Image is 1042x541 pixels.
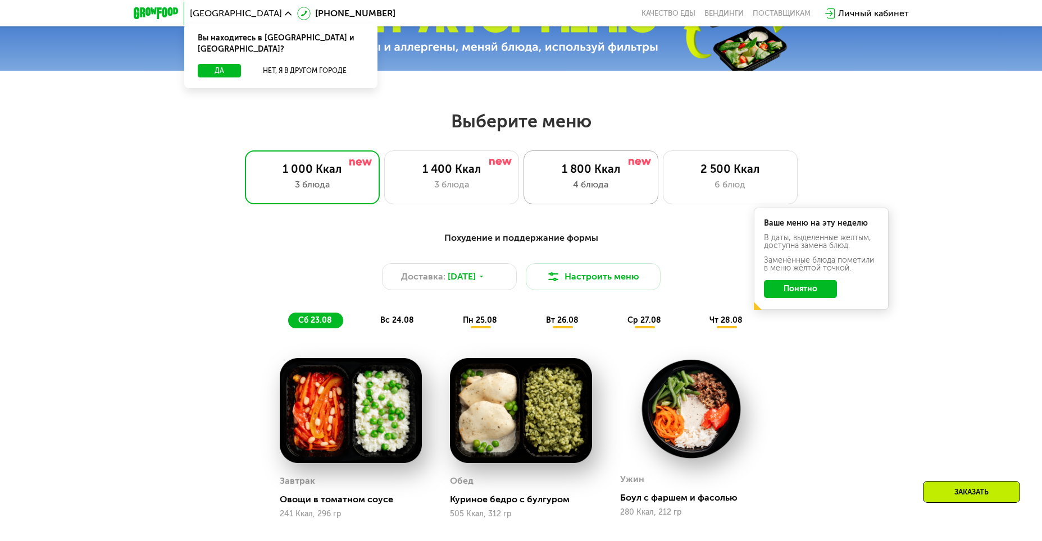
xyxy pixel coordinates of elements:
span: пн 25.08 [463,315,497,325]
div: Куриное бедро с булгуром [450,494,601,505]
div: 4 блюда [535,178,647,191]
button: Нет, я в другом городе [245,64,364,77]
div: 241 Ккал, 296 гр [280,510,422,519]
div: Боул с фаршем и фасолью [620,492,771,503]
button: Понятно [764,280,837,298]
div: Заказать [923,481,1020,503]
span: вт 26.08 [546,315,579,325]
div: Овощи в томатном соусе [280,494,431,505]
div: 505 Ккал, 312 гр [450,510,592,519]
div: 3 блюда [257,178,368,191]
span: [GEOGRAPHIC_DATA] [190,9,282,18]
div: 2 500 Ккал [675,162,786,176]
button: Настроить меню [526,263,661,290]
div: Вы находитесь в [GEOGRAPHIC_DATA] и [GEOGRAPHIC_DATA]? [184,24,377,64]
div: Заменённые блюда пометили в меню жёлтой точкой. [764,256,879,272]
a: [PHONE_NUMBER] [297,7,395,20]
div: Ужин [620,471,644,488]
div: поставщикам [753,9,811,18]
div: Завтрак [280,473,315,489]
span: ср 27.08 [627,315,661,325]
h2: Выберите меню [36,110,1006,132]
div: 1 400 Ккал [396,162,507,176]
div: Личный кабинет [838,7,909,20]
span: [DATE] [448,270,476,283]
span: чт 28.08 [709,315,743,325]
div: 3 блюда [396,178,507,191]
a: Качество еды [641,9,695,18]
a: Вендинги [704,9,744,18]
div: 1 000 Ккал [257,162,368,176]
div: 280 Ккал, 212 гр [620,508,762,517]
div: Обед [450,473,474,489]
div: Похудение и поддержание формы [189,231,854,245]
span: Доставка: [401,270,445,283]
div: 1 800 Ккал [535,162,647,176]
button: Да [198,64,241,77]
span: сб 23.08 [298,315,332,325]
span: вс 24.08 [380,315,414,325]
div: В даты, выделенные желтым, доступна замена блюд. [764,234,879,250]
div: 6 блюд [675,178,786,191]
div: Ваше меню на эту неделю [764,219,879,227]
